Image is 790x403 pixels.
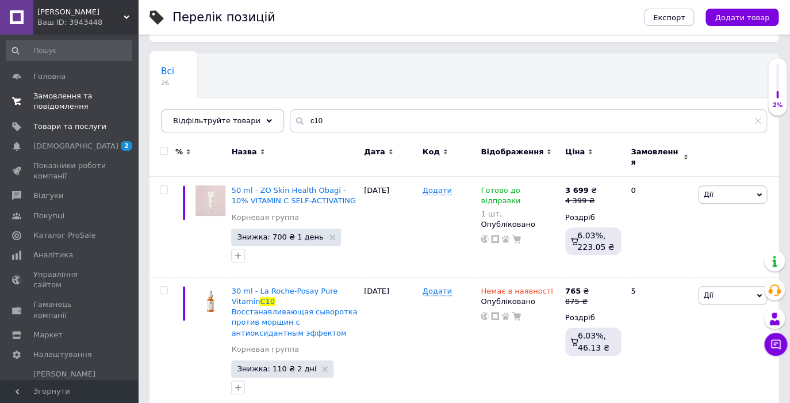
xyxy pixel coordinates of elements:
span: Ціна [565,147,585,157]
span: Додати [423,287,452,296]
span: C10 [260,297,275,306]
span: Замовлення та повідомлення [33,91,106,112]
span: % [175,147,183,157]
a: 30 ml - La Roche-Posay Pure VitaminC10- Восстанавливающая сыворотка против морщин с антиоксидантн... [231,287,357,337]
div: Роздріб [565,313,621,323]
span: Знижка: 110 ₴ 2 дні [237,365,316,372]
span: [PERSON_NAME] та рахунки [33,369,106,401]
div: 875 ₴ [565,296,589,307]
div: Опубліковано [481,219,559,230]
b: 765 [565,287,581,295]
span: Експорт [653,13,685,22]
span: Руда Білка [37,7,124,17]
span: Аналітика [33,250,73,260]
img: 50 ml - ZO Skin Health Obagi - 10% VITAMIN C SELF-ACTIVATING [195,185,225,215]
span: Відображення [481,147,543,157]
span: Гаманець компанії [33,299,106,320]
a: Корневая группа [231,212,298,223]
span: Назва [231,147,256,157]
span: 6.03%, 223.05 ₴ [577,231,614,252]
span: Додати товар [715,13,769,22]
span: Відгуки [33,191,63,201]
div: Ваш ID: 3943448 [37,17,138,28]
span: Код [423,147,440,157]
span: Покупці [33,211,64,221]
div: 4 399 ₴ [565,196,597,206]
div: Опубліковано [481,296,559,307]
a: 50 ml - ZO Skin Health Obagi - 10% VITAMIN C SELF-ACTIVATING [231,186,355,205]
b: 3 699 [565,186,589,195]
span: Додати [423,186,452,195]
span: - Восстанавливающая сыворотка против морщин с антиоксидантным эффектом [231,297,357,337]
span: Немає в наявності [481,287,553,299]
span: Знижка: 700 ₴ 1 день [237,233,323,241]
span: 6.03%, 46.13 ₴ [578,331,609,352]
div: ₴ [565,185,597,196]
span: Маркет [33,330,63,340]
div: 2% [768,101,787,109]
span: Дата [364,147,385,157]
span: Дії [703,190,713,199]
div: ₴ [565,286,589,296]
span: Головна [33,71,66,82]
span: Всі [161,66,174,77]
span: Готово до відправки [481,186,520,208]
input: Пошук по назві позиції, артикулу і пошуковим запитам [290,109,767,132]
span: Управління сайтом [33,269,106,290]
span: [DEMOGRAPHIC_DATA] [33,141,118,151]
span: Відфільтруйте товари [173,116,260,125]
img: 30 ml - La Roche-Posay Pure Vitamin C10 - Восстанавливающая сыворотка против морщин с антиоксидан... [195,286,225,316]
button: Експорт [644,9,695,26]
span: Товари та послуги [33,121,106,132]
input: Пошук [6,40,132,61]
span: Каталог ProSale [33,230,95,241]
span: Налаштування [33,349,92,360]
span: 26 [161,79,174,88]
div: Перелік позицій [172,12,275,24]
span: 2 [121,141,132,151]
div: Роздріб [565,212,621,223]
span: 30 ml - La Roche-Posay Pure Vitamin [231,287,338,306]
span: Дії [703,291,713,299]
div: 0 [624,177,695,277]
span: Показники роботи компанії [33,161,106,181]
button: Додати товар [705,9,779,26]
div: [DATE] [361,177,420,277]
div: 1 шт. [481,210,559,218]
span: Замовлення [631,147,680,168]
a: Корневая группа [231,344,298,355]
button: Чат з покупцем [764,333,787,356]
